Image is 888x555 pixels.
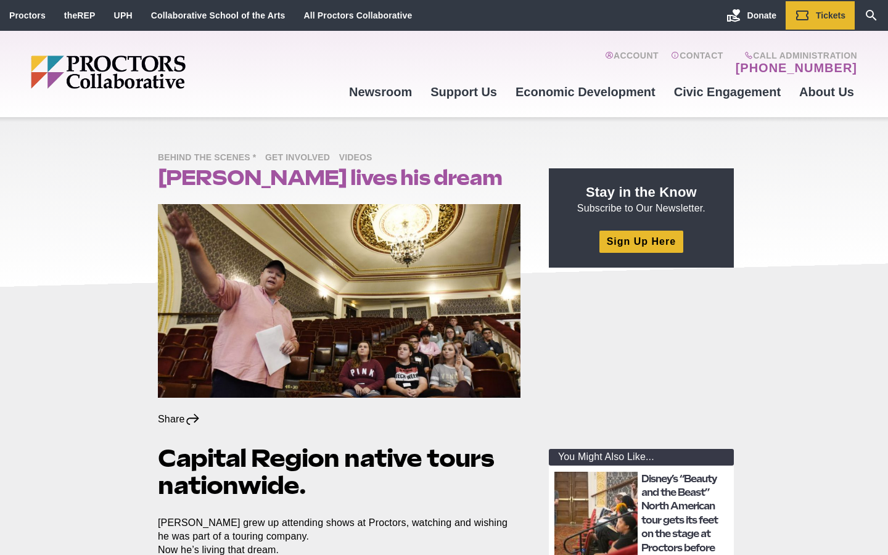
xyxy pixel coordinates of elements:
[158,166,520,189] h1: [PERSON_NAME] lives his dream
[158,413,200,426] div: Share
[786,1,855,30] a: Tickets
[736,60,857,75] a: [PHONE_NUMBER]
[586,184,697,200] strong: Stay in the Know
[732,51,857,60] span: Call Administration
[671,51,723,75] a: Contact
[549,282,734,437] iframe: Advertisement
[158,152,262,162] a: Behind the Scenes *
[31,55,281,89] img: Proctors logo
[549,449,734,466] div: You Might Also Like...
[265,152,336,162] a: Get Involved
[339,150,379,166] span: Videos
[265,150,336,166] span: Get Involved
[747,10,776,20] span: Donate
[158,204,520,398] img: Jim Lanahan, General Manager for The Color Purple, talks with Broadway Tech students in the balco...
[9,10,46,20] a: Proctors
[599,231,683,252] a: Sign Up Here
[64,10,96,20] a: theREP
[564,183,719,215] p: Subscribe to Our Newsletter.
[816,10,845,20] span: Tickets
[506,75,665,109] a: Economic Development
[605,51,659,75] a: Account
[339,152,379,162] a: Videos
[855,1,888,30] a: Search
[151,10,286,20] a: Collaborative School of the Arts
[158,445,520,500] h1: Capital Region native tours nationwide.
[340,75,421,109] a: Newsroom
[303,10,412,20] a: All Proctors Collaborative
[717,1,786,30] a: Donate
[114,10,133,20] a: UPH
[421,75,506,109] a: Support Us
[158,150,262,166] span: Behind the Scenes *
[665,75,790,109] a: Civic Engagement
[554,472,638,555] img: thumbnail: Disney’s “Beauty and the Beast” North American tour gets its feet on the stage at Proc...
[790,75,863,109] a: About Us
